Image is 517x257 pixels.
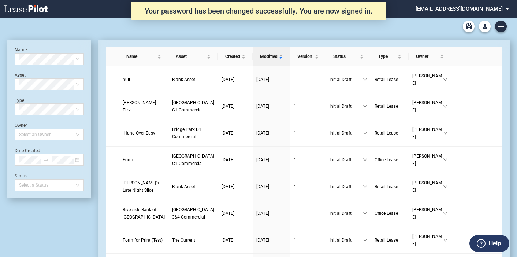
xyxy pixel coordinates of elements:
span: 1 [294,131,296,136]
span: [DATE] [256,238,269,243]
label: Help [489,239,501,248]
span: Bridge Park C1 Commercial [172,154,214,166]
span: [DATE] [256,104,269,109]
span: [PERSON_NAME] [412,206,443,221]
span: down [443,158,447,162]
span: down [443,131,447,135]
span: [DATE] [256,211,269,216]
a: Blank Asset [172,183,214,190]
span: Asset [176,53,205,60]
span: Form [123,157,133,162]
a: [DATE] [222,76,249,83]
span: Bridge Park D1 Commercial [172,127,201,139]
a: [GEOGRAPHIC_DATA] C1 Commercial [172,153,214,167]
a: Retail Lease [375,76,405,83]
a: Bridge Park D1 Commercial [172,126,214,140]
th: Version [290,47,326,66]
button: Download Blank Form [479,21,491,32]
span: Initial Draft [330,76,363,83]
th: Created [218,47,253,66]
span: [DATE] [222,131,234,136]
a: [DATE] [222,156,249,164]
a: [PERSON_NAME]'s Late Night Slice [123,179,165,194]
a: [DATE] [256,210,286,217]
span: Retail Lease [375,104,398,109]
a: 1 [294,156,322,164]
label: Status [15,173,27,179]
a: Blank Asset [172,76,214,83]
a: Retail Lease [375,236,405,244]
span: Type [378,53,397,60]
span: down [363,238,367,242]
a: [DATE] [222,103,249,110]
th: Modified [253,47,290,66]
label: Date Created [15,148,40,153]
label: Owner [15,123,27,128]
span: [DATE] [256,77,269,82]
span: down [363,104,367,109]
span: down [363,158,367,162]
a: [PERSON_NAME] Fizz [123,99,165,114]
a: 1 [294,103,322,110]
span: [PERSON_NAME] [412,72,443,87]
a: [DATE] [256,183,286,190]
span: down [443,77,447,82]
a: [Hang Over Easy] [123,129,165,137]
span: Status [333,53,358,60]
a: [DATE] [222,210,249,217]
span: Created [225,53,240,60]
span: Owner [416,53,439,60]
span: Initial Draft [330,129,363,137]
a: [GEOGRAPHIC_DATA] 3&4 Commercial [172,206,214,221]
md-menu: Download Blank Form List [477,21,493,32]
span: down [443,211,447,216]
a: Form for Print (Test) [123,236,165,244]
a: [DATE] [256,236,286,244]
a: [DATE] [256,156,286,164]
a: Retail Lease [375,183,405,190]
span: 1 [294,184,296,189]
span: [DATE] [256,184,269,189]
span: Blank Asset [172,184,195,189]
span: Form for Print (Test) [123,238,163,243]
span: [PERSON_NAME] [412,99,443,114]
span: down [363,131,367,135]
a: Office Lease [375,210,405,217]
span: Initial Draft [330,103,363,110]
a: Office Lease [375,156,405,164]
span: swap-right [44,157,49,162]
span: Mikey's Late Night Slice [123,180,159,193]
span: [DATE] [222,104,234,109]
span: Office Lease [375,211,398,216]
span: [DATE] [222,77,234,82]
span: Initial Draft [330,183,363,190]
span: null [123,77,130,82]
span: [PERSON_NAME] [412,233,443,247]
span: [DATE] [222,157,234,162]
span: Retail Lease [375,238,398,243]
a: [DATE] [222,236,249,244]
span: Blank Asset [172,77,195,82]
th: Status [326,47,371,66]
span: down [443,184,447,189]
a: 1 [294,210,322,217]
span: down [443,104,447,109]
span: down [363,77,367,82]
a: [DATE] [222,129,249,137]
th: Owner [409,47,451,66]
a: 1 [294,129,322,137]
span: [DATE] [256,131,269,136]
a: The Current [172,236,214,244]
span: 1 [294,157,296,162]
span: Bridge Park CBlock 3&4 Commercial [172,207,214,220]
label: Type [15,98,24,103]
span: Initial Draft [330,236,363,244]
span: to [44,157,49,162]
span: Name [126,53,156,60]
button: Help [469,235,509,252]
th: Asset [168,47,218,66]
a: Form [123,156,165,164]
span: Retail Lease [375,77,398,82]
a: 1 [294,236,322,244]
span: Initial Draft [330,210,363,217]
